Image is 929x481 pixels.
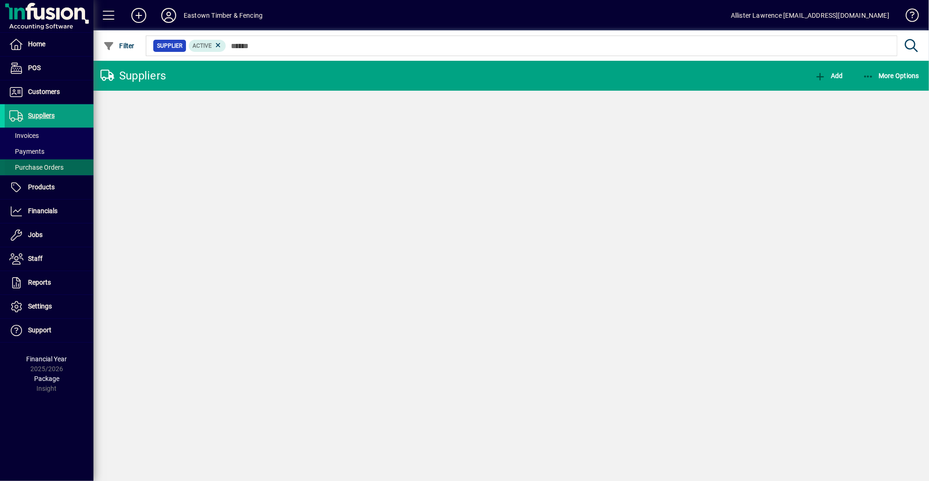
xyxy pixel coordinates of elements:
a: Home [5,33,93,56]
a: Financials [5,200,93,223]
span: Payments [9,148,44,155]
span: Supplier [157,41,182,50]
span: Package [34,375,59,382]
button: More Options [860,67,922,84]
div: Suppliers [100,68,166,83]
a: Jobs [5,223,93,247]
a: Knowledge Base [899,2,917,32]
button: Profile [154,7,184,24]
span: Active [193,43,212,49]
a: Customers [5,80,93,104]
button: Add [812,67,845,84]
span: Customers [28,88,60,95]
a: Support [5,319,93,342]
span: More Options [863,72,920,79]
a: POS [5,57,93,80]
span: Products [28,183,55,191]
button: Filter [101,37,137,54]
div: Allister Lawrence [EMAIL_ADDRESS][DOMAIN_NAME] [731,8,889,23]
span: Filter [103,42,135,50]
span: Purchase Orders [9,164,64,171]
span: Staff [28,255,43,262]
span: Financials [28,207,57,215]
span: Invoices [9,132,39,139]
a: Purchase Orders [5,159,93,175]
a: Settings [5,295,93,318]
button: Add [124,7,154,24]
a: Invoices [5,128,93,144]
div: Eastown Timber & Fencing [184,8,263,23]
span: Home [28,40,45,48]
a: Reports [5,271,93,294]
span: Reports [28,279,51,286]
span: Add [815,72,843,79]
a: Products [5,176,93,199]
span: Jobs [28,231,43,238]
span: Financial Year [27,355,67,363]
a: Staff [5,247,93,271]
span: POS [28,64,41,72]
span: Support [28,326,51,334]
span: Settings [28,302,52,310]
a: Payments [5,144,93,159]
mat-chip: Activation Status: Active [189,40,226,52]
span: Suppliers [28,112,55,119]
